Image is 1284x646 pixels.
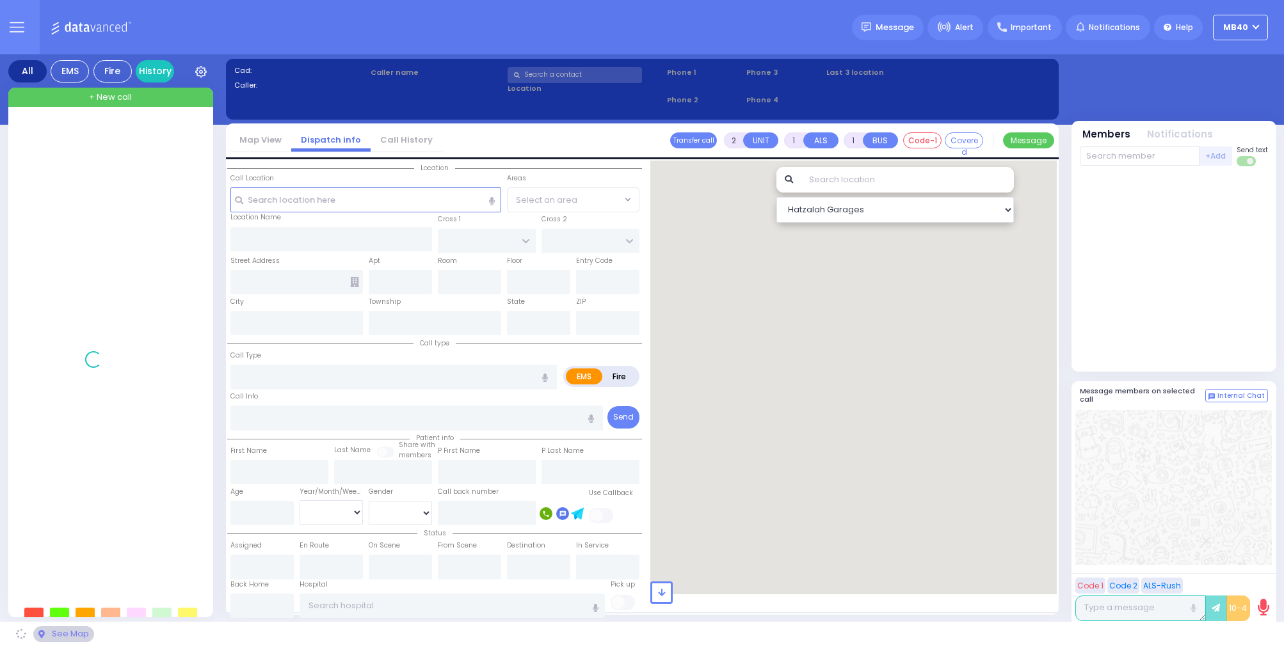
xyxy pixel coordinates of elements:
span: Call type [413,338,456,348]
button: Transfer call [670,132,717,148]
label: Caller name [371,67,503,78]
button: Notifications [1147,127,1213,142]
a: Map View [230,134,291,146]
label: Use Callback [589,488,633,498]
label: Back Home [230,579,269,590]
div: EMS [51,60,89,83]
span: Alert [955,22,974,33]
span: Message [876,21,914,34]
span: Notifications [1089,22,1140,33]
label: Areas [507,173,526,184]
div: Year/Month/Week/Day [300,487,363,497]
span: Patient info [410,433,460,443]
label: Age [230,487,243,497]
label: On Scene [369,540,400,551]
button: Covered [945,132,983,148]
input: Search location [801,167,1014,193]
label: Last 3 location [826,67,938,78]
span: Select an area [516,194,577,207]
label: State [507,297,525,307]
label: Turn off text [1237,155,1257,168]
label: Room [438,256,457,266]
label: Last Name [334,445,371,455]
label: City [230,297,244,307]
label: Caller: [234,80,367,91]
input: Search hospital [300,594,605,618]
label: Location Name [230,212,281,223]
span: Send text [1237,145,1268,155]
label: Pick up [611,579,635,590]
label: First Name [230,446,267,456]
label: Fire [602,368,638,384]
span: Internal Chat [1217,391,1265,400]
label: En Route [300,540,329,551]
input: Search member [1080,146,1200,166]
label: Entry Code [576,256,613,266]
div: Fire [93,60,132,83]
label: In Service [576,540,609,551]
span: Phone 4 [746,95,822,106]
button: Internal Chat [1205,389,1268,403]
label: Floor [507,256,522,266]
label: EMS [566,368,603,384]
label: ZIP [576,297,586,307]
label: Call back number [438,487,499,497]
div: See map [33,626,93,642]
label: Gender [369,487,393,497]
span: members [399,450,431,460]
div: All [8,60,47,83]
label: P First Name [438,446,480,456]
span: Other building occupants [350,277,359,287]
label: From Scene [438,540,477,551]
button: Code 1 [1075,578,1105,594]
button: Members [1082,127,1130,142]
label: Call Location [230,173,274,184]
button: ALS-Rush [1141,578,1183,594]
label: Hospital [300,579,328,590]
label: Assigned [230,540,262,551]
a: Call History [371,134,442,146]
label: Apt [369,256,380,266]
label: Destination [507,540,545,551]
input: Search a contact [508,67,642,83]
img: message.svg [862,22,871,32]
input: Search location here [230,187,501,212]
img: Logo [51,19,136,35]
button: BUS [863,132,898,148]
label: Call Info [230,391,258,402]
a: History [136,60,174,83]
label: Cross 2 [542,214,567,225]
span: Phone 1 [667,67,742,78]
label: Call Type [230,351,261,361]
span: Help [1176,22,1193,33]
button: MB40 [1213,15,1268,40]
label: Township [369,297,401,307]
a: Dispatch info [291,134,371,146]
label: Location [508,83,663,94]
button: Message [1003,132,1054,148]
h5: Message members on selected call [1080,387,1205,404]
span: Important [1011,22,1052,33]
span: Phone 2 [667,95,742,106]
label: Cad: [234,65,367,76]
span: Status [417,528,453,538]
button: UNIT [743,132,778,148]
img: comment-alt.png [1208,393,1215,400]
button: Send [607,406,639,429]
label: Cross 1 [438,214,461,225]
button: Code-1 [903,132,942,148]
button: Code 2 [1107,578,1139,594]
label: P Last Name [542,446,584,456]
span: + New call [89,91,132,104]
label: Street Address [230,256,280,266]
small: Share with [399,440,435,450]
span: MB40 [1223,22,1248,33]
button: ALS [803,132,839,148]
span: Location [414,163,455,173]
span: Phone 3 [746,67,822,78]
